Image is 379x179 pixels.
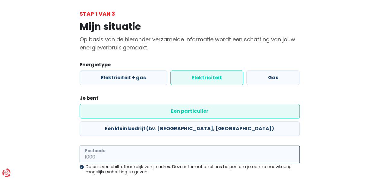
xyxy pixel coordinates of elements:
label: Een klein bedrijf (bv. [GEOGRAPHIC_DATA], [GEOGRAPHIC_DATA]) [80,121,300,136]
label: Elektriciteit + gas [80,71,167,85]
legend: Je bent [80,95,300,104]
div: Stap 1 van 3 [80,10,300,18]
h1: Mijn situatie [80,21,300,32]
p: Op basis van de hieronder verzamelde informatie wordt een schatting van jouw energieverbruik gema... [80,35,300,52]
input: 1000 [80,146,300,163]
div: De prijs verschilt afhankelijk van je adres. Deze informatie zal ons helpen om je een zo nauwkeur... [80,164,300,174]
label: Gas [246,71,299,85]
legend: Energietype [80,61,300,71]
label: Een particulier [80,104,300,118]
label: Elektriciteit [170,71,243,85]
